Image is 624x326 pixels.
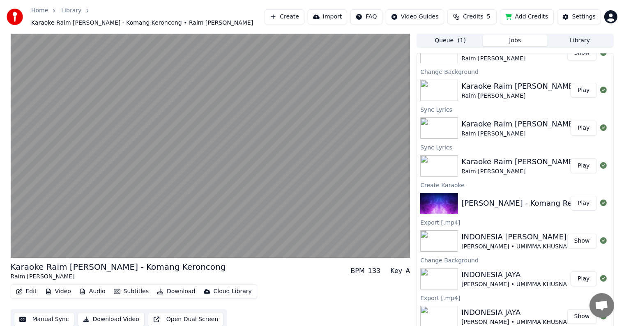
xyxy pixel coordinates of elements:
[31,19,253,27] span: Karaoke Raim [PERSON_NAME] - Komang Keroncong • Raim [PERSON_NAME]
[589,293,614,318] a: Open chat
[417,104,613,114] div: Sync Lyrics
[571,121,596,135] button: Play
[458,37,466,45] span: ( 1 )
[557,9,601,24] button: Settings
[417,217,613,227] div: Export [.mp4]
[368,266,381,276] div: 133
[483,34,548,46] button: Jobs
[487,13,490,21] span: 5
[571,83,596,98] button: Play
[31,7,48,15] a: Home
[350,266,364,276] div: BPM
[418,34,483,46] button: Queue
[154,286,199,297] button: Download
[417,293,613,303] div: Export [.mp4]
[463,13,483,21] span: Credits
[308,9,347,24] button: Import
[571,158,596,173] button: Play
[111,286,152,297] button: Subtitles
[571,196,596,211] button: Play
[571,271,596,286] button: Play
[447,9,497,24] button: Credits5
[567,234,597,248] button: Show
[461,243,567,251] div: [PERSON_NAME] • UMIMMA KHUSNA
[461,280,567,289] div: [PERSON_NAME] • UMIMMA KHUSNA
[567,309,597,324] button: Show
[417,67,613,76] div: Change Background
[461,269,567,280] div: INDONESIA JAYA
[386,9,444,24] button: Video Guides
[76,286,109,297] button: Audio
[548,34,612,46] button: Library
[214,287,252,296] div: Cloud Library
[417,255,613,265] div: Change Background
[31,7,265,27] nav: breadcrumb
[11,273,226,281] div: Raim [PERSON_NAME]
[390,266,402,276] div: Key
[461,307,567,318] div: INDONESIA JAYA
[7,9,23,25] img: youka
[417,142,613,152] div: Sync Lyrics
[461,231,567,243] div: INDONESIA [PERSON_NAME]
[572,13,596,21] div: Settings
[265,9,304,24] button: Create
[61,7,81,15] a: Library
[11,261,226,273] div: Karaoke Raim [PERSON_NAME] - Komang Keroncong
[500,9,554,24] button: Add Credits
[405,266,410,276] div: A
[13,286,40,297] button: Edit
[417,180,613,190] div: Create Karaoke
[350,9,382,24] button: FAQ
[42,286,74,297] button: Video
